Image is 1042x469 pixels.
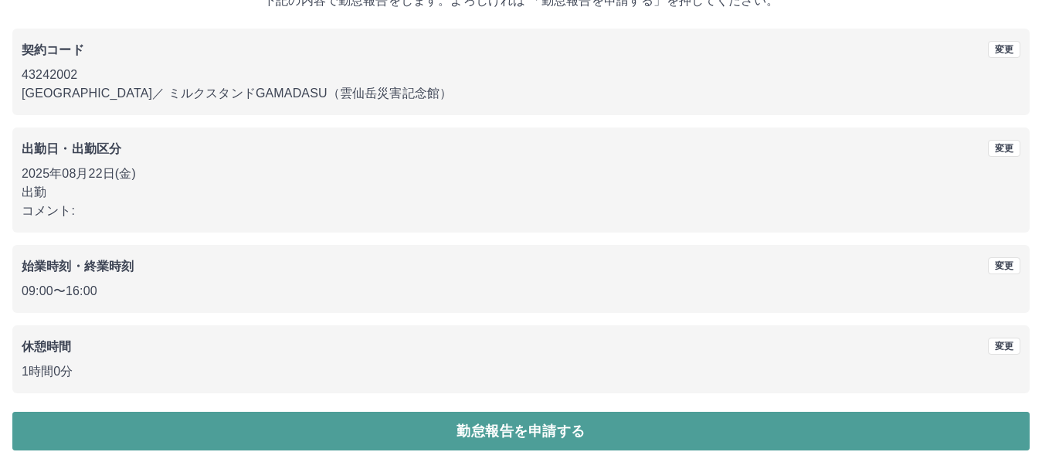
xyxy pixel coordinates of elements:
button: 変更 [988,41,1020,58]
button: 勤怠報告を申請する [12,412,1030,450]
button: 変更 [988,257,1020,274]
p: 09:00 〜 16:00 [22,282,1020,301]
button: 変更 [988,140,1020,157]
b: 始業時刻・終業時刻 [22,260,134,273]
p: コメント: [22,202,1020,220]
p: 出勤 [22,183,1020,202]
b: 休憩時間 [22,340,72,353]
p: [GEOGRAPHIC_DATA] ／ ミルクスタンドGAMADASU（雲仙岳災害記念館） [22,84,1020,103]
b: 契約コード [22,43,84,56]
b: 出勤日・出勤区分 [22,142,121,155]
p: 1時間0分 [22,362,1020,381]
button: 変更 [988,338,1020,355]
p: 43242002 [22,66,1020,84]
p: 2025年08月22日(金) [22,165,1020,183]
